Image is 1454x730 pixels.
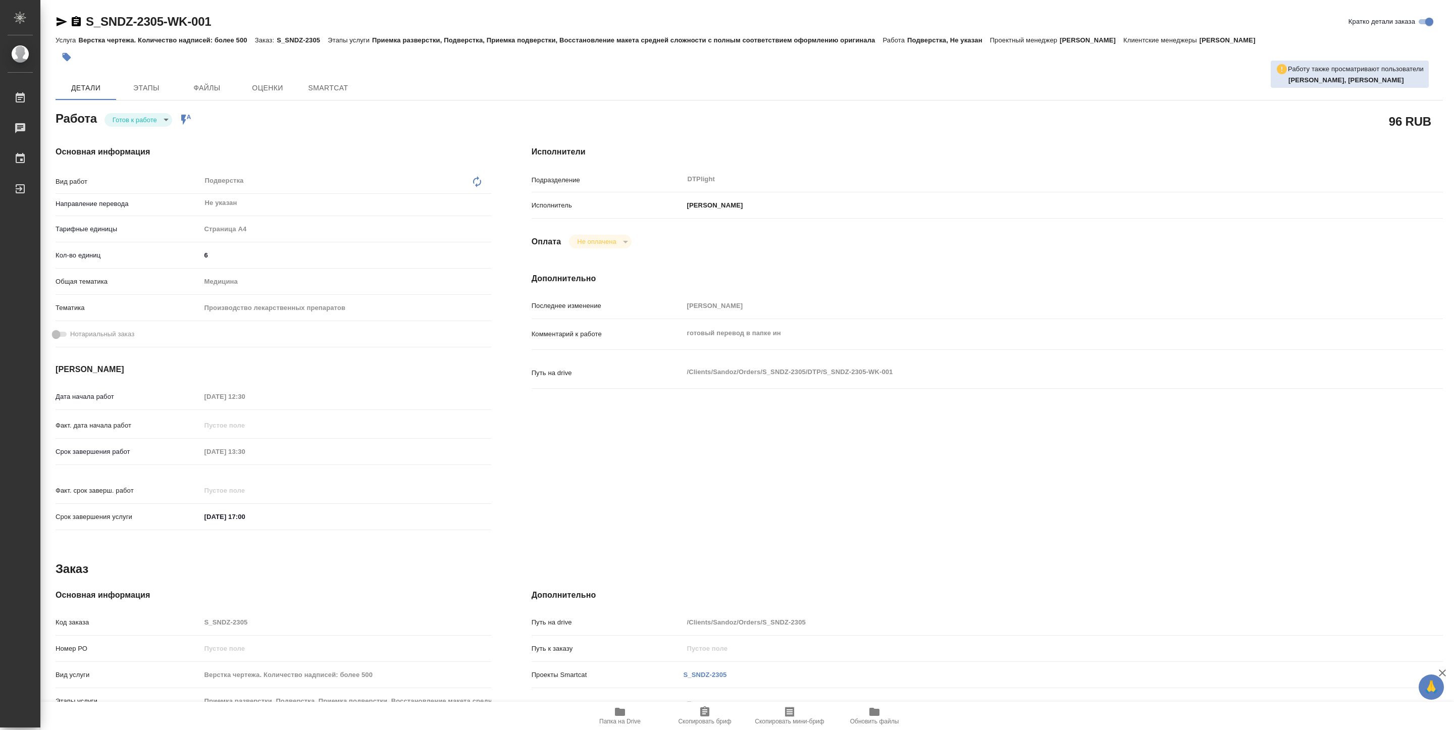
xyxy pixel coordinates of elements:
[328,36,372,44] p: Этапы услуги
[532,146,1443,158] h4: Исполнители
[56,146,491,158] h4: Основная информация
[201,221,491,238] div: Страница А4
[532,700,684,710] p: Транслитерация названий
[532,236,561,248] h4: Оплата
[1200,36,1263,44] p: [PERSON_NAME]
[56,617,201,628] p: Код заказа
[201,444,289,459] input: Пустое поле
[684,200,743,211] p: [PERSON_NAME]
[56,46,78,68] button: Добавить тэг
[532,273,1443,285] h4: Дополнительно
[532,644,684,654] p: Путь к заказу
[56,670,201,680] p: Вид услуги
[56,363,491,376] h4: [PERSON_NAME]
[684,363,1367,381] textarea: /Clients/Sandoz/Orders/S_SNDZ-2305/DTP/S_SNDZ-2305-WK-001
[755,718,824,725] span: Скопировать мини-бриф
[56,392,201,402] p: Дата начала работ
[907,36,990,44] p: Подверстка, Не указан
[78,36,254,44] p: Верстка чертежа. Количество надписей: более 500
[56,696,201,706] p: Этапы услуги
[747,702,832,730] button: Скопировать мини-бриф
[56,199,201,209] p: Направление перевода
[1389,113,1431,130] h2: 96 RUB
[678,718,731,725] span: Скопировать бриф
[532,200,684,211] p: Исполнитель
[70,329,134,339] span: Нотариальный заказ
[372,36,882,44] p: Приемка разверстки, Подверстка, Приемка подверстки, Восстановление макета средней сложности с пол...
[201,299,491,317] div: Производство лекарственных препаратов
[569,235,631,248] div: Готов к работе
[201,509,289,524] input: ✎ Введи что-нибудь
[850,718,899,725] span: Обновить файлы
[201,483,289,498] input: Пустое поле
[56,109,97,127] h2: Работа
[532,368,684,378] p: Путь на drive
[304,82,352,94] span: SmartCat
[662,702,747,730] button: Скопировать бриф
[56,644,201,654] p: Номер РО
[578,702,662,730] button: Папка на Drive
[832,702,917,730] button: Обновить файлы
[684,671,727,679] a: S_SNDZ-2305
[532,301,684,311] p: Последнее изменение
[105,113,172,127] div: Готов к работе
[62,82,110,94] span: Детали
[990,36,1060,44] p: Проектный менеджер
[255,36,277,44] p: Заказ:
[532,670,684,680] p: Проекты Smartcat
[684,641,1367,656] input: Пустое поле
[56,421,201,431] p: Факт. дата начала работ
[243,82,292,94] span: Оценки
[1419,674,1444,700] button: 🙏
[70,16,82,28] button: Скопировать ссылку
[201,694,491,708] input: Пустое поле
[1288,75,1424,85] p: Мухин Павел, Дзюндзя Нина
[110,116,160,124] button: Готов к работе
[599,718,641,725] span: Папка на Drive
[201,248,491,263] input: ✎ Введи что-нибудь
[201,273,491,290] div: Медицина
[277,36,328,44] p: S_SNDZ-2305
[532,589,1443,601] h4: Дополнительно
[183,82,231,94] span: Файлы
[532,175,684,185] p: Подразделение
[201,641,491,656] input: Пустое поле
[56,303,201,313] p: Тематика
[684,615,1367,630] input: Пустое поле
[56,486,201,496] p: Факт. срок заверш. работ
[56,16,68,28] button: Скопировать ссылку для ЯМессенджера
[56,589,491,601] h4: Основная информация
[56,36,78,44] p: Услуга
[684,325,1367,342] textarea: готовый перевод в папке ин
[1348,17,1415,27] span: Кратко детали заказа
[1288,64,1424,74] p: Работу также просматривают пользователи
[56,224,201,234] p: Тарифные единицы
[56,250,201,260] p: Кол-во единиц
[201,418,289,433] input: Пустое поле
[532,329,684,339] p: Комментарий к работе
[201,389,289,404] input: Пустое поле
[86,15,211,28] a: S_SNDZ-2305-WK-001
[532,617,684,628] p: Путь на drive
[1123,36,1200,44] p: Клиентские менеджеры
[684,298,1367,313] input: Пустое поле
[56,177,201,187] p: Вид работ
[201,615,491,630] input: Пустое поле
[56,277,201,287] p: Общая тематика
[574,237,619,246] button: Не оплачена
[201,667,491,682] input: Пустое поле
[1060,36,1123,44] p: [PERSON_NAME]
[56,561,88,577] h2: Заказ
[882,36,907,44] p: Работа
[1423,676,1440,698] span: 🙏
[122,82,171,94] span: Этапы
[56,512,201,522] p: Срок завершения услуги
[56,447,201,457] p: Срок завершения работ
